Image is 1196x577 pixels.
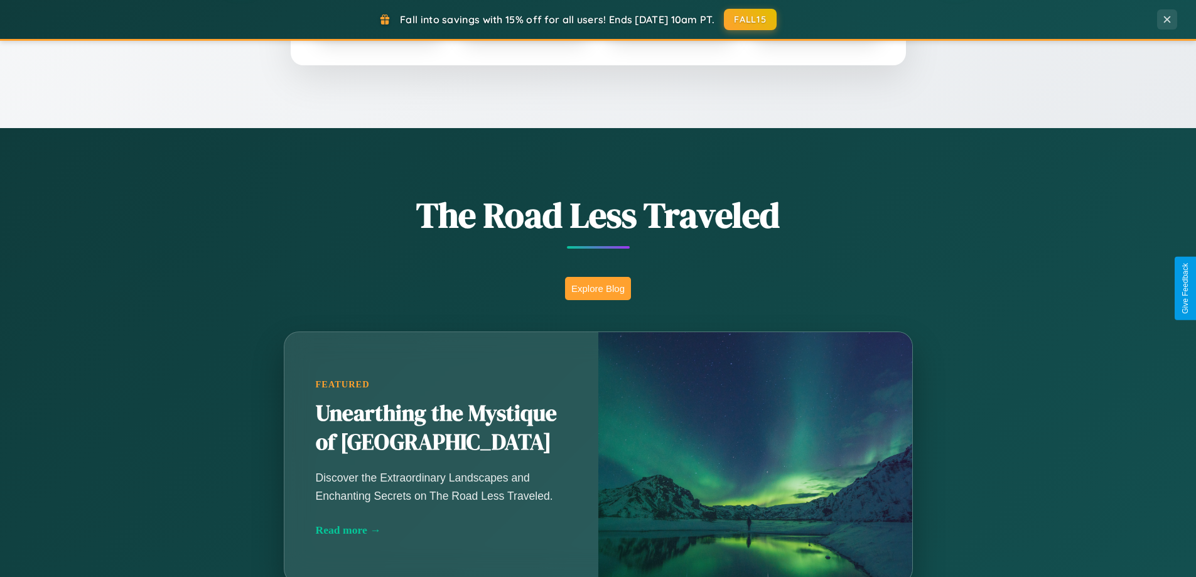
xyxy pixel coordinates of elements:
div: Give Feedback [1181,263,1190,314]
button: FALL15 [724,9,777,30]
div: Read more → [316,524,567,537]
div: Featured [316,379,567,390]
span: Fall into savings with 15% off for all users! Ends [DATE] 10am PT. [400,13,714,26]
button: Explore Blog [565,277,631,300]
h2: Unearthing the Mystique of [GEOGRAPHIC_DATA] [316,399,567,457]
p: Discover the Extraordinary Landscapes and Enchanting Secrets on The Road Less Traveled. [316,469,567,504]
h1: The Road Less Traveled [222,191,975,239]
